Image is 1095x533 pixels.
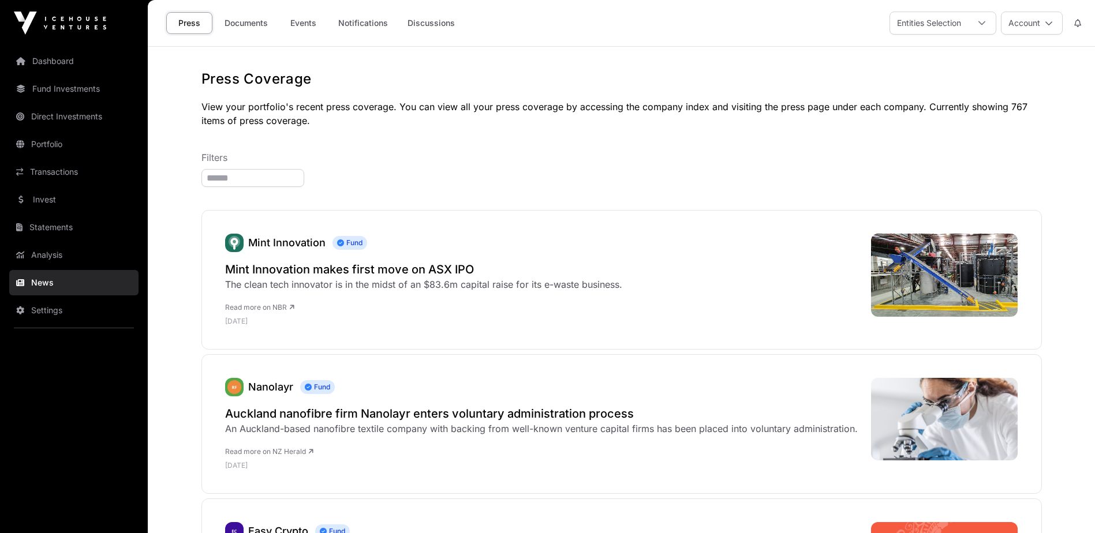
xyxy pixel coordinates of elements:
[225,406,858,422] a: Auckland nanofibre firm Nanolayr enters voluntary administration process
[201,70,1042,88] h1: Press Coverage
[225,422,858,436] div: An Auckland-based nanofibre textile company with backing from well-known venture capital firms ha...
[9,104,139,129] a: Direct Investments
[225,234,244,252] a: Mint Innovation
[1037,478,1095,533] iframe: Chat Widget
[14,12,106,35] img: Icehouse Ventures Logo
[201,100,1042,127] p: View your portfolio's recent press coverage. You can view all your press coverage by accessing th...
[9,187,139,212] a: Invest
[400,12,462,34] a: Discussions
[1001,12,1063,35] button: Account
[9,132,139,157] a: Portfolio
[225,447,313,456] a: Read more on NZ Herald
[225,378,244,396] a: Nanolayr
[217,12,275,34] a: Documents
[9,270,139,295] a: News
[201,151,1042,164] p: Filters
[225,461,858,470] p: [DATE]
[9,48,139,74] a: Dashboard
[248,237,326,249] a: Mint Innovation
[9,159,139,185] a: Transactions
[225,303,294,311] a: Read more on NBR
[9,215,139,240] a: Statements
[225,261,622,277] a: Mint Innovation makes first move on ASX IPO
[332,236,367,250] span: Fund
[225,234,244,252] img: Mint.svg
[225,378,244,396] img: revolution-fibres208.png
[248,381,293,393] a: Nanolayr
[300,380,335,394] span: Fund
[331,12,395,34] a: Notifications
[166,12,212,34] a: Press
[871,234,1018,317] img: mint-innovation-hammer-mill-.jpeg
[280,12,326,34] a: Events
[9,298,139,323] a: Settings
[9,76,139,102] a: Fund Investments
[225,277,622,291] div: The clean tech innovator is in the midst of an $83.6m capital raise for its e-waste business.
[871,378,1018,460] img: H7AB3QAHWVAUBGCTYQCTPUHQDQ.jpg
[225,317,622,326] p: [DATE]
[9,242,139,268] a: Analysis
[890,12,968,34] div: Entities Selection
